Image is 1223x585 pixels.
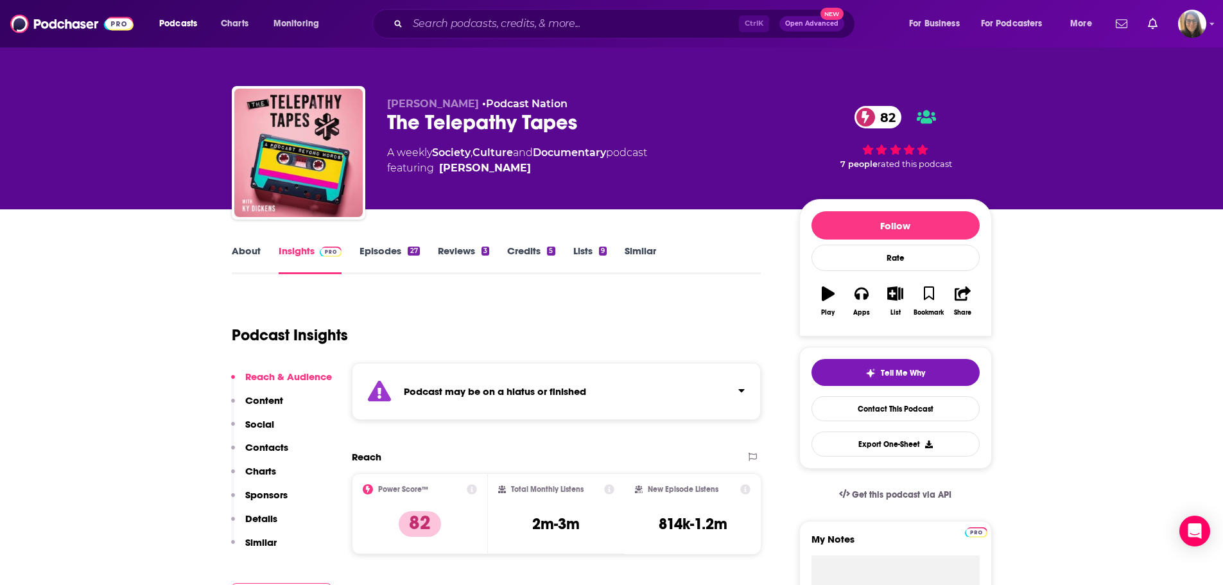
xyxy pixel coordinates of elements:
[1178,10,1206,38] span: Logged in as akolesnik
[232,326,348,345] h1: Podcast Insights
[231,512,277,536] button: Details
[352,451,381,463] h2: Reach
[213,13,256,34] a: Charts
[231,465,276,489] button: Charts
[245,394,283,406] p: Content
[648,485,718,494] h2: New Episode Listens
[507,245,555,274] a: Credits5
[900,13,976,34] button: open menu
[245,418,274,430] p: Social
[408,13,739,34] input: Search podcasts, credits, & more...
[1061,13,1108,34] button: open menu
[854,106,902,128] a: 82
[946,278,979,324] button: Share
[231,441,288,465] button: Contacts
[853,309,870,317] div: Apps
[439,161,531,176] a: Ky Dickens
[387,161,647,176] span: featuring
[511,485,584,494] h2: Total Monthly Listens
[532,514,580,534] h3: 2m-3m
[387,145,647,176] div: A weekly podcast
[840,159,878,169] span: 7 people
[659,514,727,534] h3: 814k-1.2m
[799,98,992,177] div: 82 7 peoplerated this podcast
[881,368,925,378] span: Tell Me Why
[221,15,248,33] span: Charts
[1111,13,1132,35] a: Show notifications dropdown
[821,309,835,317] div: Play
[408,247,419,256] div: 27
[1178,10,1206,38] button: Show profile menu
[779,16,844,31] button: Open AdvancedNew
[234,89,363,217] a: The Telepathy Tapes
[785,21,838,27] span: Open Advanced
[150,13,214,34] button: open menu
[811,533,980,555] label: My Notes
[811,359,980,386] button: tell me why sparkleTell Me Why
[912,278,946,324] button: Bookmark
[320,247,342,257] img: Podchaser Pro
[811,245,980,271] div: Rate
[811,432,980,457] button: Export One-Sheet
[231,536,277,560] button: Similar
[890,309,901,317] div: List
[245,371,332,383] p: Reach & Audience
[1178,10,1206,38] img: User Profile
[811,396,980,421] a: Contact This Podcast
[159,15,197,33] span: Podcasts
[973,13,1061,34] button: open menu
[404,385,586,397] strong: Podcast may be on a hiatus or finished
[273,15,319,33] span: Monitoring
[231,371,332,394] button: Reach & Audience
[533,146,606,159] a: Documentary
[625,245,656,274] a: Similar
[914,309,944,317] div: Bookmark
[867,106,902,128] span: 82
[878,278,912,324] button: List
[829,479,962,511] a: Get this podcast via API
[245,512,277,525] p: Details
[482,98,568,110] span: •
[265,13,336,34] button: open menu
[852,489,951,500] span: Get this podcast via API
[909,15,960,33] span: For Business
[811,211,980,240] button: Follow
[432,146,471,159] a: Society
[481,247,489,256] div: 3
[981,15,1043,33] span: For Podcasters
[245,465,276,477] p: Charts
[965,527,987,537] img: Podchaser Pro
[473,146,513,159] a: Culture
[599,247,607,256] div: 9
[1179,516,1210,546] div: Open Intercom Messenger
[965,525,987,537] a: Pro website
[1070,15,1092,33] span: More
[811,278,845,324] button: Play
[10,12,134,36] img: Podchaser - Follow, Share and Rate Podcasts
[231,418,274,442] button: Social
[954,309,971,317] div: Share
[387,98,479,110] span: [PERSON_NAME]
[360,245,419,274] a: Episodes27
[547,247,555,256] div: 5
[1143,13,1163,35] a: Show notifications dropdown
[486,98,568,110] a: Podcast Nation
[438,245,489,274] a: Reviews3
[378,485,428,494] h2: Power Score™
[573,245,607,274] a: Lists9
[352,363,761,420] section: Click to expand status details
[878,159,952,169] span: rated this podcast
[245,441,288,453] p: Contacts
[513,146,533,159] span: and
[245,536,277,548] p: Similar
[231,394,283,418] button: Content
[865,368,876,378] img: tell me why sparkle
[471,146,473,159] span: ,
[820,8,844,20] span: New
[739,15,769,32] span: Ctrl K
[231,489,288,512] button: Sponsors
[279,245,342,274] a: InsightsPodchaser Pro
[845,278,878,324] button: Apps
[399,511,441,537] p: 82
